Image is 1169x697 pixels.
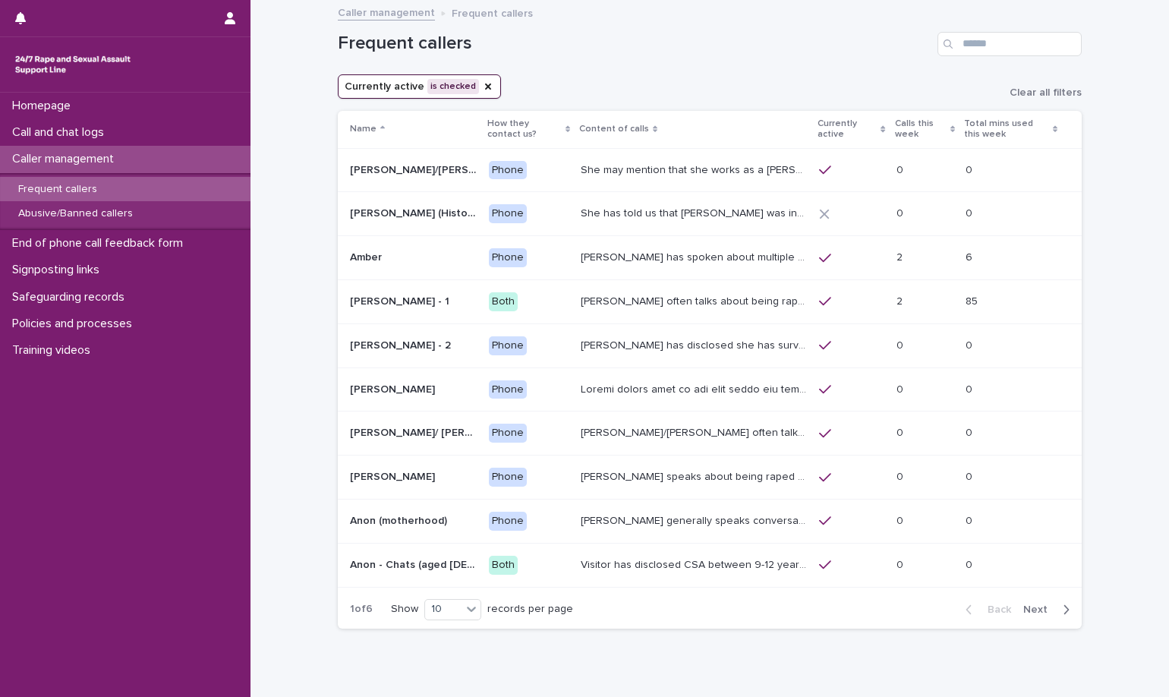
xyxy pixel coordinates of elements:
p: 0 [966,424,975,440]
p: Amber [350,248,385,264]
tr: [PERSON_NAME] (Historic Plan)[PERSON_NAME] (Historic Plan) PhoneShe has told us that [PERSON_NAME... [338,192,1082,236]
p: Caller generally speaks conversationally about many different things in her life and rarely speak... [581,512,810,528]
p: 2 [896,292,906,308]
p: 0 [966,468,975,484]
p: Content of calls [579,121,649,137]
p: 0 [896,336,906,352]
p: Anna/Emma often talks about being raped at gunpoint at the age of 13/14 by her ex-partner, aged 1... [581,424,810,440]
p: Abbie/Emily (Anon/'I don't know'/'I can't remember') [350,161,480,177]
div: Phone [489,161,527,180]
p: 0 [966,512,975,528]
p: Amy often talks about being raped a night before or 2 weeks ago or a month ago. She also makes re... [581,292,810,308]
p: Caller management [6,152,126,166]
p: records per page [487,603,573,616]
p: 0 [966,556,975,572]
p: Signposting links [6,263,112,277]
p: [PERSON_NAME] [350,468,438,484]
p: Name [350,121,377,137]
p: [PERSON_NAME] (Historic Plan) [350,204,480,220]
div: 10 [425,601,462,617]
div: Phone [489,512,527,531]
p: 0 [896,380,906,396]
p: Caller speaks about being raped and abused by the police and her ex-husband of 20 years. She has ... [581,468,810,484]
p: 1 of 6 [338,591,385,628]
p: 0 [896,468,906,484]
p: 0 [896,161,906,177]
h1: Frequent callers [338,33,931,55]
p: 0 [896,556,906,572]
p: Amy has disclosed she has survived two rapes, one in the UK and the other in Australia in 2013. S... [581,336,810,352]
tr: Anon - Chats (aged [DEMOGRAPHIC_DATA])Anon - Chats (aged [DEMOGRAPHIC_DATA]) BothVisitor has disc... [338,543,1082,587]
button: Clear all filters [997,87,1082,98]
p: Training videos [6,343,102,358]
p: Abusive/Banned callers [6,207,145,220]
div: Phone [489,380,527,399]
tr: [PERSON_NAME] - 1[PERSON_NAME] - 1 Both[PERSON_NAME] often talks about being raped a night before... [338,279,1082,323]
p: Anon (motherhood) [350,512,450,528]
p: 6 [966,248,975,264]
div: Phone [489,336,527,355]
p: 0 [966,161,975,177]
p: Safeguarding records [6,290,137,304]
p: Frequent callers [452,4,533,20]
tr: [PERSON_NAME]/ [PERSON_NAME][PERSON_NAME]/ [PERSON_NAME] Phone[PERSON_NAME]/[PERSON_NAME] often t... [338,412,1082,456]
button: Back [953,603,1017,617]
tr: Anon (motherhood)Anon (motherhood) Phone[PERSON_NAME] generally speaks conversationally about man... [338,499,1082,543]
p: She may mention that she works as a Nanny, looking after two children. Abbie / Emily has let us k... [581,161,810,177]
p: 2 [896,248,906,264]
div: Phone [489,424,527,443]
p: Frequent callers [6,183,109,196]
p: [PERSON_NAME]/ [PERSON_NAME] [350,424,480,440]
p: Show [391,603,418,616]
p: Amber has spoken about multiple experiences of sexual abuse. Amber told us she is now 18 (as of 0... [581,248,810,264]
tr: [PERSON_NAME][PERSON_NAME] Phone[PERSON_NAME] speaks about being raped and abused by the police a... [338,456,1082,500]
p: How they contact us? [487,115,562,143]
p: Homepage [6,99,83,113]
p: 0 [896,424,906,440]
p: [PERSON_NAME] [350,380,438,396]
p: 85 [966,292,981,308]
tr: [PERSON_NAME] - 2[PERSON_NAME] - 2 Phone[PERSON_NAME] has disclosed she has survived two rapes, o... [338,323,1082,367]
span: Clear all filters [1010,87,1082,98]
p: Calls this week [895,115,947,143]
tr: AmberAmber Phone[PERSON_NAME] has spoken about multiple experiences of [MEDICAL_DATA]. [PERSON_NA... [338,236,1082,280]
p: Currently active [818,115,877,143]
p: Total mins used this week [964,115,1049,143]
div: Both [489,292,518,311]
p: Andrew shared that he has been raped and beaten by a group of men in or near his home twice withi... [581,380,810,396]
img: rhQMoQhaT3yELyF149Cw [12,49,134,80]
p: 0 [896,512,906,528]
tr: [PERSON_NAME][PERSON_NAME] PhoneLoremi dolors amet co adi elit seddo eiu tempor in u labor et dol... [338,367,1082,412]
p: 0 [966,380,975,396]
button: Next [1017,603,1082,617]
div: Phone [489,248,527,267]
tr: [PERSON_NAME]/[PERSON_NAME] (Anon/'I don't know'/'I can't remember')[PERSON_NAME]/[PERSON_NAME] (... [338,148,1082,192]
a: Caller management [338,3,435,20]
div: Phone [489,204,527,223]
p: [PERSON_NAME] - 1 [350,292,452,308]
p: Visitor has disclosed CSA between 9-12 years of age involving brother in law who lifted them out ... [581,556,810,572]
p: Anon - Chats (aged 16 -17) [350,556,480,572]
p: Policies and processes [6,317,144,331]
div: Phone [489,468,527,487]
p: Call and chat logs [6,125,116,140]
p: She has told us that Prince Andrew was involved with her abuse. Men from Hollywood (or 'Hollywood... [581,204,810,220]
p: 0 [896,204,906,220]
span: Next [1023,604,1057,615]
p: End of phone call feedback form [6,236,195,251]
p: 0 [966,204,975,220]
p: 0 [966,336,975,352]
input: Search [937,32,1082,56]
span: Back [978,604,1011,615]
button: Currently active [338,74,501,99]
p: [PERSON_NAME] - 2 [350,336,454,352]
div: Both [489,556,518,575]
